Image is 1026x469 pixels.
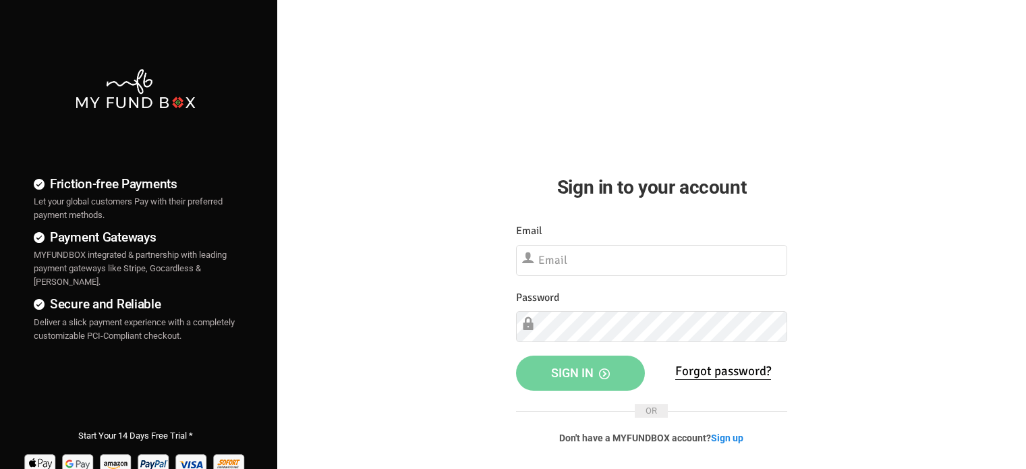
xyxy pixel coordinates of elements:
h4: Secure and Reliable [34,294,237,314]
span: Deliver a slick payment experience with a completely customizable PCI-Compliant checkout. [34,317,235,341]
h2: Sign in to your account [516,173,787,202]
p: Don't have a MYFUNDBOX account? [516,431,787,445]
input: Email [516,245,787,276]
span: MYFUNDBOX integrated & partnership with leading payment gateways like Stripe, Gocardless & [PERSO... [34,250,227,287]
span: Sign in [551,366,610,380]
span: OR [635,404,668,418]
img: mfbwhite.png [74,67,196,110]
a: Sign up [711,433,743,443]
h4: Payment Gateways [34,227,237,247]
label: Email [516,223,542,240]
a: Forgot password? [675,363,771,380]
span: Let your global customers Pay with their preferred payment methods. [34,196,223,220]
label: Password [516,289,559,306]
h4: Friction-free Payments [34,174,237,194]
button: Sign in [516,356,645,391]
